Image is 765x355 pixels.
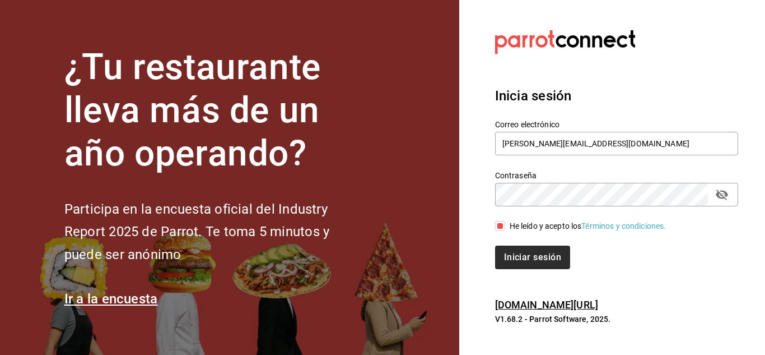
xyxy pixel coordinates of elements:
input: Ingresa tu correo electrónico [495,132,738,155]
label: Correo electrónico [495,121,738,128]
button: Iniciar sesión [495,246,570,269]
p: V1.68.2 - Parrot Software, 2025. [495,313,738,325]
a: [DOMAIN_NAME][URL] [495,299,598,311]
a: Términos y condiciones. [581,222,666,230]
button: passwordField [712,185,731,204]
h3: Inicia sesión [495,86,738,106]
h1: ¿Tu restaurante lleva más de un año operando? [64,46,367,175]
a: Ir a la encuesta [64,291,158,307]
label: Contraseña [495,172,738,179]
h2: Participa en la encuesta oficial del Industry Report 2025 de Parrot. Te toma 5 minutos y puede se... [64,198,367,266]
div: He leído y acepto los [510,220,666,232]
